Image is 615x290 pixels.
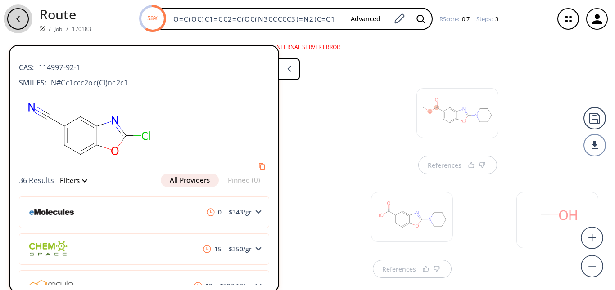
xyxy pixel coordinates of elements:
[494,15,498,23] span: 3
[54,177,86,184] button: Filters
[203,245,211,253] img: clock
[19,88,158,174] svg: N#Cc1ccc2oc(Cl)nc2c1
[225,246,255,252] span: $ 350 /gr
[190,282,216,290] span: 10
[439,16,470,22] div: RScore :
[40,4,91,24] p: Route
[255,159,269,174] button: Copy to clipboard
[216,283,255,289] span: $ 393.12 /gr
[54,25,62,33] a: Job
[344,11,388,27] button: Advanced
[207,208,215,216] img: clock
[461,15,470,23] span: 0.7
[49,24,51,33] li: /
[194,282,202,290] img: clock
[27,197,80,227] img: emolecules
[203,208,225,216] span: 0
[147,14,158,22] text: 58%
[19,62,34,73] b: CAS:
[46,77,128,88] span: N#Cc1ccc2oc(Cl)nc2c1
[72,25,91,33] a: 170183
[27,234,80,263] img: chemspace
[199,245,225,253] span: 15
[225,209,255,215] span: $ 343 /gr
[476,16,498,22] div: Steps :
[161,174,219,187] button: All Providers
[19,175,54,185] span: 36 Results
[34,62,81,73] span: 114997-92-1
[19,77,46,88] b: SMILES:
[219,174,269,187] button: Pinned (0)
[40,26,45,31] img: Spaya logo
[168,14,344,23] input: Enter SMILES
[66,24,68,33] li: /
